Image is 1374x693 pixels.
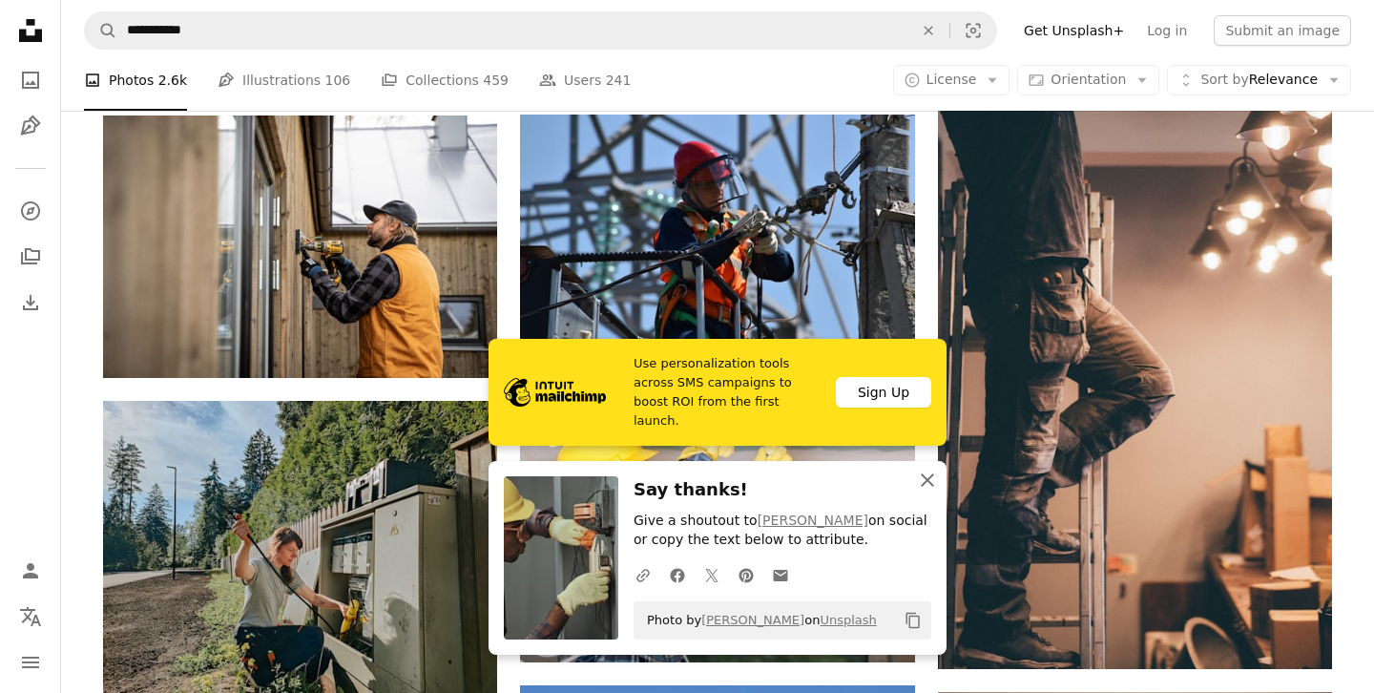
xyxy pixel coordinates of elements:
a: [PERSON_NAME] [758,513,868,528]
img: a person wearing jeans [938,77,1332,669]
a: [PERSON_NAME] [701,613,804,627]
a: Log in / Sign up [11,552,50,590]
img: file-1690386555781-336d1949dad1image [504,378,606,407]
button: Orientation [1017,65,1159,95]
a: a man with a driller and a hat on [103,238,497,255]
button: Clear [907,12,949,49]
a: Illustrations 106 [218,50,350,111]
a: Use personalization tools across SMS campaigns to boost ROI from the first launch.Sign Up [489,339,947,446]
button: Copy to clipboard [897,604,929,637]
button: Menu [11,643,50,682]
a: a person wearing jeans [938,365,1332,382]
a: a man holding a drill [103,539,497,556]
span: Photo by on [637,605,877,636]
a: Share on Twitter [695,556,729,594]
a: Home — Unsplash [11,11,50,53]
a: Photos [11,61,50,99]
span: Sort by [1200,72,1248,87]
span: 241 [606,70,632,91]
img: shallow focus photo of man fixing steel cable [520,115,914,377]
button: License [893,65,1010,95]
a: Users 241 [539,50,631,111]
a: Collections 459 [381,50,509,111]
span: 106 [325,70,351,91]
a: shallow focus photo of man fixing steel cable [520,237,914,254]
button: Search Unsplash [85,12,117,49]
span: Use personalization tools across SMS campaigns to boost ROI from the first launch. [634,354,821,430]
form: Find visuals sitewide [84,11,997,50]
a: Get Unsplash+ [1012,15,1135,46]
span: Orientation [1051,72,1126,87]
p: Give a shoutout to on social or copy the text below to attribute. [634,512,931,550]
a: Log in [1135,15,1198,46]
img: a man with a driller and a hat on [103,115,497,378]
a: Collections [11,238,50,276]
button: Visual search [950,12,996,49]
a: Share on Pinterest [729,556,763,594]
a: Illustrations [11,107,50,145]
span: License [926,72,977,87]
h3: Say thanks! [634,476,931,504]
div: Sign Up [836,377,931,408]
span: Relevance [1200,71,1318,90]
a: Share on Facebook [660,556,695,594]
button: Language [11,598,50,636]
a: Share over email [763,556,798,594]
a: Unsplash [820,613,876,627]
button: Submit an image [1214,15,1351,46]
a: Explore [11,192,50,230]
a: Download History [11,283,50,322]
span: 459 [483,70,509,91]
button: Sort byRelevance [1167,65,1351,95]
